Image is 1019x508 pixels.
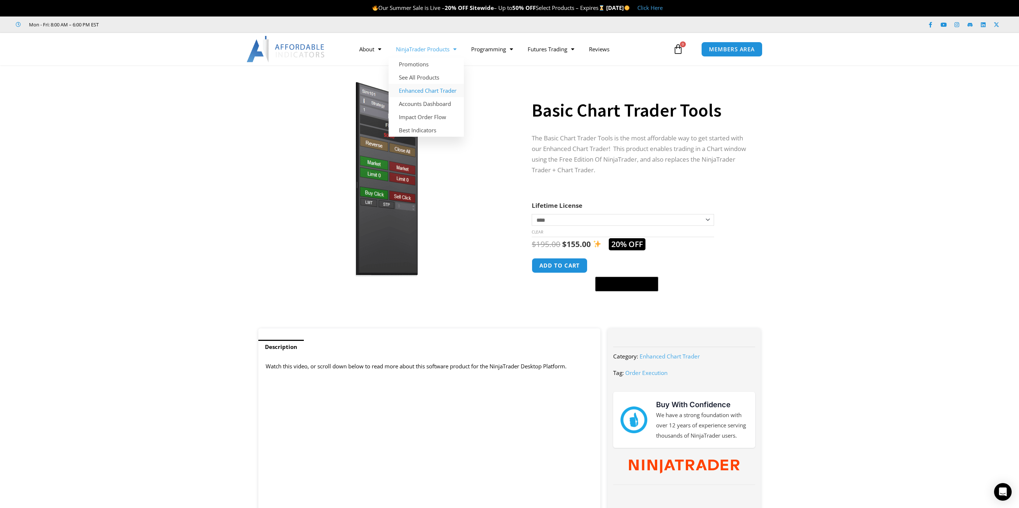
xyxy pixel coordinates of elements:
[680,41,686,47] span: 0
[532,258,587,273] button: Add to cart
[599,5,604,11] img: ⌛
[389,124,464,137] a: Best Indicators
[656,399,748,410] h3: Buy With Confidence
[613,369,624,376] span: Tag:
[389,84,464,97] a: Enhanced Chart Trader
[389,58,464,137] ul: NinjaTrader Products
[595,277,658,291] button: Buy with GPay
[389,97,464,110] a: Accounts Dashboard
[109,21,219,28] iframe: Customer reviews powered by Trustpilot
[640,353,700,360] a: Enhanced Chart Trader
[532,133,746,176] p: The Basic Chart Trader Tools is the most affordable way to get started with our Enhanced Chart Tr...
[562,239,591,249] bdi: 155.00
[637,4,663,11] a: Click Here
[352,41,389,58] a: About
[621,406,647,433] img: mark thumbs good 43913 | Affordable Indicators – NinjaTrader
[258,340,304,354] a: Description
[266,361,593,372] p: Watch this video, or scroll down below to read more about this software product for the NinjaTrad...
[269,78,505,281] img: BasicTools
[629,460,739,474] img: NinjaTrader Wordmark color RGB | Affordable Indicators – NinjaTrader
[613,353,638,360] span: Category:
[389,110,464,124] a: Impact Order Flow
[27,20,99,29] span: Mon - Fri: 8:00 AM – 6:00 PM EST
[532,97,746,123] h1: Basic Chart Trader Tools
[701,42,763,57] a: MEMBERS AREA
[372,5,378,11] img: 🔥
[624,5,630,11] img: 🌞
[389,41,464,58] a: NinjaTrader Products
[372,4,606,11] span: Our Summer Sale is Live – – Up to Select Products – Expires
[593,240,601,248] img: ✨
[512,4,536,11] strong: 50% OFF
[606,4,630,11] strong: [DATE]
[562,239,567,249] span: $
[389,71,464,84] a: See All Products
[662,38,694,60] a: 0
[609,238,645,250] span: 20% OFF
[470,4,494,11] strong: Sitewide
[594,257,660,275] iframe: Secure express checkout frame
[532,201,582,210] label: Lifetime License
[532,239,536,249] span: $
[532,296,746,302] iframe: PayPal Message 1
[352,41,671,58] nav: Menu
[445,4,468,11] strong: 20% OFF
[247,36,325,62] img: LogoAI | Affordable Indicators – NinjaTrader
[532,229,543,235] a: Clear options
[994,483,1012,501] div: Open Intercom Messenger
[520,41,582,58] a: Futures Trading
[709,47,755,52] span: MEMBERS AREA
[464,41,520,58] a: Programming
[389,58,464,71] a: Promotions
[656,410,748,441] p: We have a strong foundation with over 12 years of experience serving thousands of NinjaTrader users.
[625,369,667,376] a: Order Execution
[582,41,617,58] a: Reviews
[532,239,560,249] bdi: 195.00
